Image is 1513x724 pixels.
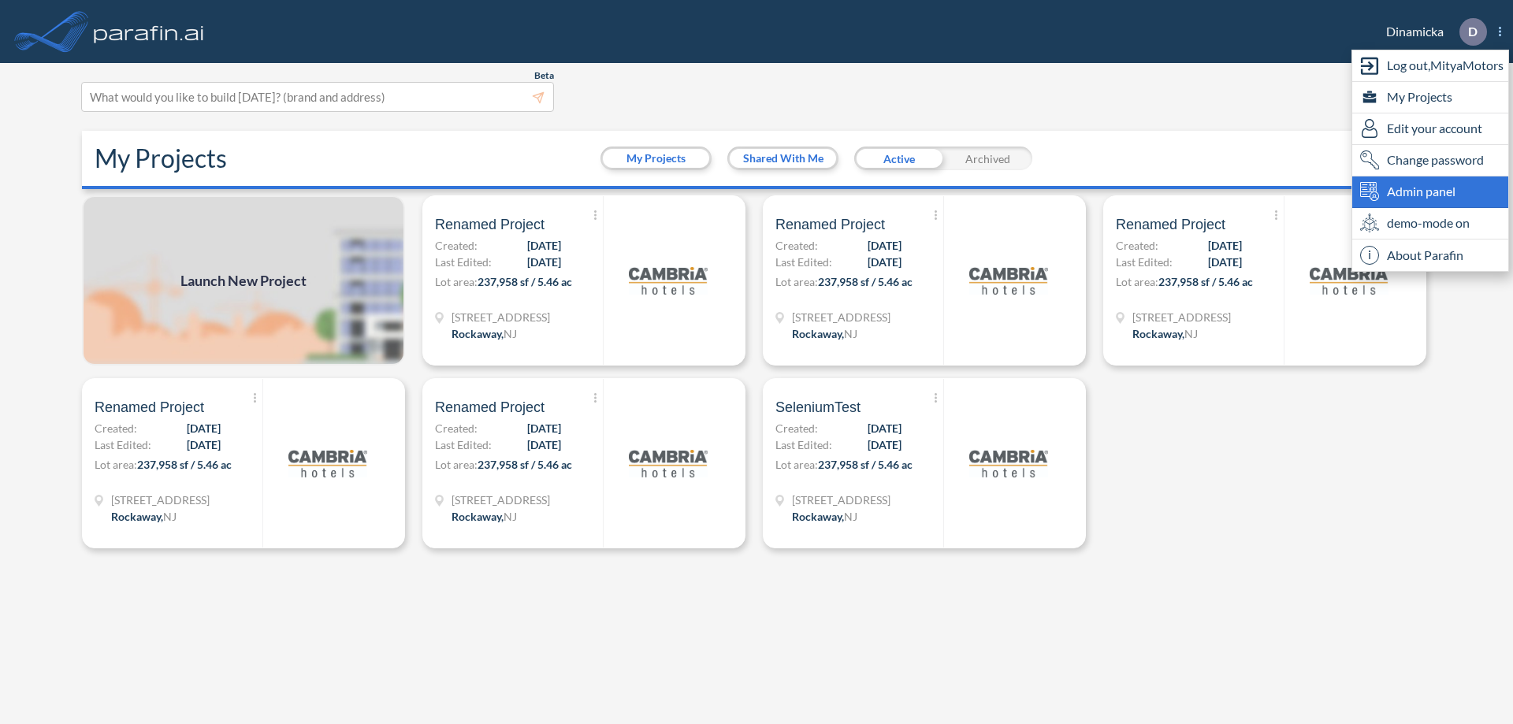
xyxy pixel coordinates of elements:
[137,458,232,471] span: 237,958 sf / 5.46 ac
[792,508,857,525] div: Rockaway, NJ
[1208,237,1242,254] span: [DATE]
[95,143,227,173] h2: My Projects
[1116,215,1225,234] span: Renamed Project
[1387,56,1504,75] span: Log out, MityaMotors
[775,398,861,417] span: SeleniumTest
[775,458,818,471] span: Lot area:
[775,275,818,288] span: Lot area:
[1158,275,1253,288] span: 237,958 sf / 5.46 ac
[288,424,367,503] img: logo
[1387,150,1484,169] span: Change password
[1132,325,1198,342] div: Rockaway, NJ
[452,492,550,508] span: 321 Mt Hope Ave
[792,492,890,508] span: 321 Mt Hope Ave
[1468,24,1478,39] p: D
[187,436,221,453] span: [DATE]
[452,510,504,523] span: Rockaway ,
[1352,50,1508,82] div: Log out
[504,327,517,340] span: NJ
[854,147,943,170] div: Active
[91,16,207,47] img: logo
[1352,239,1508,271] div: About Parafin
[868,237,901,254] span: [DATE]
[969,424,1048,503] img: logo
[478,275,572,288] span: 237,958 sf / 5.46 ac
[111,510,163,523] span: Rockaway ,
[775,436,832,453] span: Last Edited:
[775,237,818,254] span: Created:
[792,327,844,340] span: Rockaway ,
[868,436,901,453] span: [DATE]
[775,254,832,270] span: Last Edited:
[1387,213,1470,232] span: demo-mode on
[792,510,844,523] span: Rockaway ,
[1208,254,1242,270] span: [DATE]
[478,458,572,471] span: 237,958 sf / 5.46 ac
[527,436,561,453] span: [DATE]
[95,436,151,453] span: Last Edited:
[95,398,204,417] span: Renamed Project
[603,149,709,168] button: My Projects
[187,420,221,436] span: [DATE]
[504,510,517,523] span: NJ
[435,237,478,254] span: Created:
[1360,246,1379,265] span: i
[527,420,561,436] span: [DATE]
[1116,254,1173,270] span: Last Edited:
[1387,119,1482,138] span: Edit your account
[818,275,913,288] span: 237,958 sf / 5.46 ac
[435,420,478,436] span: Created:
[1387,182,1455,201] span: Admin panel
[452,325,517,342] div: Rockaway, NJ
[435,458,478,471] span: Lot area:
[1184,327,1198,340] span: NJ
[1387,87,1452,106] span: My Projects
[1352,82,1508,113] div: My Projects
[82,195,405,366] img: add
[792,325,857,342] div: Rockaway, NJ
[1116,237,1158,254] span: Created:
[435,436,492,453] span: Last Edited:
[435,398,545,417] span: Renamed Project
[1132,309,1231,325] span: 321 Mt Hope Ave
[1352,113,1508,145] div: Edit user
[943,147,1032,170] div: Archived
[730,149,836,168] button: Shared With Me
[1310,241,1388,320] img: logo
[818,458,913,471] span: 237,958 sf / 5.46 ac
[527,237,561,254] span: [DATE]
[775,215,885,234] span: Renamed Project
[792,309,890,325] span: 321 Mt Hope Ave
[95,458,137,471] span: Lot area:
[452,327,504,340] span: Rockaway ,
[629,241,708,320] img: logo
[527,254,561,270] span: [DATE]
[844,327,857,340] span: NJ
[435,215,545,234] span: Renamed Project
[452,508,517,525] div: Rockaway, NJ
[82,195,405,366] a: Launch New Project
[1352,145,1508,176] div: Change password
[435,275,478,288] span: Lot area:
[95,420,137,436] span: Created:
[111,508,177,525] div: Rockaway, NJ
[629,424,708,503] img: logo
[163,510,177,523] span: NJ
[1362,18,1501,46] div: Dinamicka
[775,420,818,436] span: Created:
[180,270,307,291] span: Launch New Project
[1132,327,1184,340] span: Rockaway ,
[435,254,492,270] span: Last Edited:
[534,69,554,82] span: Beta
[1116,275,1158,288] span: Lot area:
[1387,246,1463,265] span: About Parafin
[111,492,210,508] span: 321 Mt Hope Ave
[969,241,1048,320] img: logo
[868,420,901,436] span: [DATE]
[844,510,857,523] span: NJ
[452,309,550,325] span: 321 Mt Hope Ave
[1352,176,1508,208] div: Admin panel
[868,254,901,270] span: [DATE]
[1352,208,1508,239] div: demo-mode on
